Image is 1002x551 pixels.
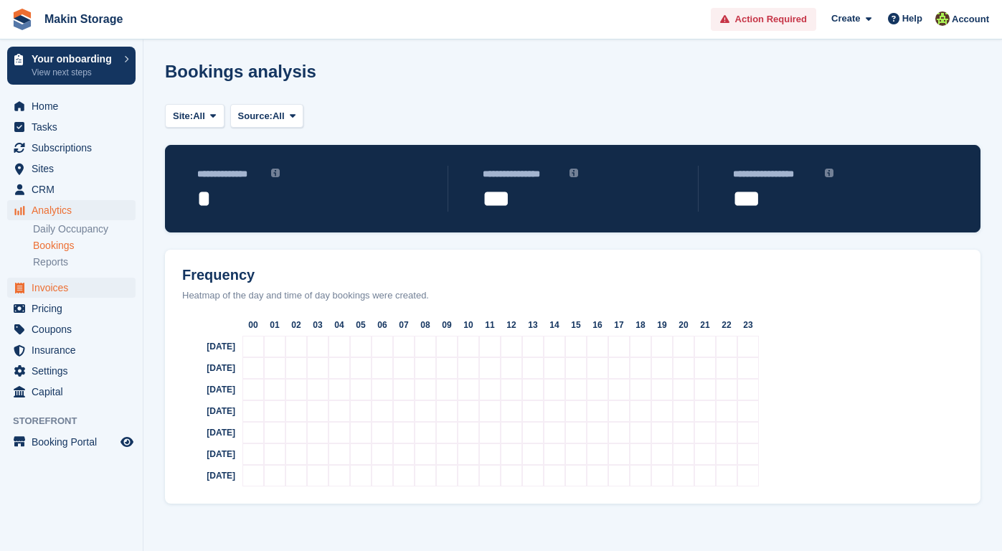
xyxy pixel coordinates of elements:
[522,314,544,336] div: 13
[7,138,136,158] a: menu
[587,314,608,336] div: 16
[7,340,136,360] a: menu
[831,11,860,26] span: Create
[238,109,273,123] span: Source:
[372,314,393,336] div: 06
[171,443,242,465] div: [DATE]
[11,9,33,30] img: stora-icon-8386f47178a22dfd0bd8f6a31ec36ba5ce8667c1dd55bd0f319d3a0aa187defe.svg
[7,382,136,402] a: menu
[264,314,285,336] div: 01
[7,361,136,381] a: menu
[825,169,833,177] img: icon-info-grey-7440780725fd019a000dd9b08b2336e03edf1995a4989e88bcd33f0948082b44.svg
[544,314,565,336] div: 14
[32,278,118,298] span: Invoices
[242,314,264,336] div: 00
[393,314,415,336] div: 07
[32,319,118,339] span: Coupons
[193,109,205,123] span: All
[307,314,329,336] div: 03
[329,314,350,336] div: 04
[273,109,285,123] span: All
[7,47,136,85] a: Your onboarding View next steps
[716,314,737,336] div: 22
[171,422,242,443] div: [DATE]
[651,314,673,336] div: 19
[458,314,479,336] div: 10
[569,169,578,177] img: icon-info-grey-7440780725fd019a000dd9b08b2336e03edf1995a4989e88bcd33f0948082b44.svg
[171,267,975,283] h2: Frequency
[32,159,118,179] span: Sites
[737,314,759,336] div: 23
[350,314,372,336] div: 05
[271,169,280,177] img: icon-info-grey-7440780725fd019a000dd9b08b2336e03edf1995a4989e88bcd33f0948082b44.svg
[7,179,136,199] a: menu
[32,54,117,64] p: Your onboarding
[436,314,458,336] div: 09
[39,7,128,31] a: Makin Storage
[165,104,224,128] button: Site: All
[171,379,242,400] div: [DATE]
[32,382,118,402] span: Capital
[171,336,242,357] div: [DATE]
[935,11,950,26] img: Makin Storage Team
[735,12,807,27] span: Action Required
[32,179,118,199] span: CRM
[32,432,118,452] span: Booking Portal
[118,433,136,451] a: Preview store
[7,298,136,319] a: menu
[565,314,587,336] div: 15
[7,159,136,179] a: menu
[32,298,118,319] span: Pricing
[7,96,136,116] a: menu
[415,314,436,336] div: 08
[13,414,143,428] span: Storefront
[32,361,118,381] span: Settings
[171,357,242,379] div: [DATE]
[171,465,242,486] div: [DATE]
[501,314,522,336] div: 12
[171,288,975,303] div: Heatmap of the day and time of day bookings were created.
[608,314,630,336] div: 17
[694,314,716,336] div: 21
[902,11,922,26] span: Help
[171,400,242,422] div: [DATE]
[711,8,816,32] a: Action Required
[7,278,136,298] a: menu
[7,200,136,220] a: menu
[479,314,501,336] div: 11
[33,255,136,269] a: Reports
[230,104,304,128] button: Source: All
[32,66,117,79] p: View next steps
[7,319,136,339] a: menu
[165,62,316,81] h1: Bookings analysis
[7,117,136,137] a: menu
[32,340,118,360] span: Insurance
[33,222,136,236] a: Daily Occupancy
[285,314,307,336] div: 02
[952,12,989,27] span: Account
[32,117,118,137] span: Tasks
[32,138,118,158] span: Subscriptions
[7,432,136,452] a: menu
[33,239,136,253] a: Bookings
[673,314,694,336] div: 20
[32,96,118,116] span: Home
[630,314,651,336] div: 18
[173,109,193,123] span: Site:
[32,200,118,220] span: Analytics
